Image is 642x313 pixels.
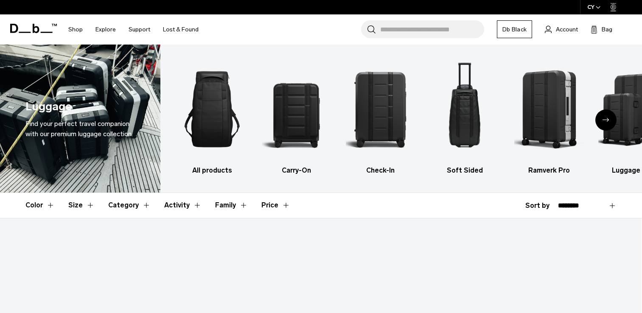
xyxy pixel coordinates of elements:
[430,57,499,176] li: 4 / 6
[177,57,247,176] li: 1 / 6
[556,25,578,34] span: Account
[177,57,247,161] img: Db
[68,193,95,218] button: Toggle Filter
[25,193,55,218] button: Toggle Filter
[430,57,499,176] a: Db Soft Sided
[25,120,133,138] span: Find your perfect travel companion with our premium luggage collection.
[62,14,205,45] nav: Main Navigation
[177,57,247,176] a: Db All products
[262,57,331,161] img: Db
[262,165,331,176] h3: Carry-On
[129,14,150,45] a: Support
[25,98,72,115] h1: Luggage
[262,57,331,176] a: Db Carry-On
[514,57,583,176] li: 5 / 6
[177,165,247,176] h3: All products
[95,14,116,45] a: Explore
[261,193,290,218] button: Toggle Price
[346,57,415,176] a: Db Check-In
[514,57,583,176] a: Db Ramverk Pro
[545,24,578,34] a: Account
[430,165,499,176] h3: Soft Sided
[163,14,199,45] a: Lost & Found
[262,57,331,176] li: 2 / 6
[591,24,612,34] button: Bag
[602,25,612,34] span: Bag
[346,57,415,176] li: 3 / 6
[215,193,248,218] button: Toggle Filter
[514,57,583,161] img: Db
[514,165,583,176] h3: Ramverk Pro
[68,14,83,45] a: Shop
[108,193,151,218] button: Toggle Filter
[164,193,202,218] button: Toggle Filter
[595,109,617,131] div: Next slide
[346,57,415,161] img: Db
[430,57,499,161] img: Db
[497,20,532,38] a: Db Black
[346,165,415,176] h3: Check-In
